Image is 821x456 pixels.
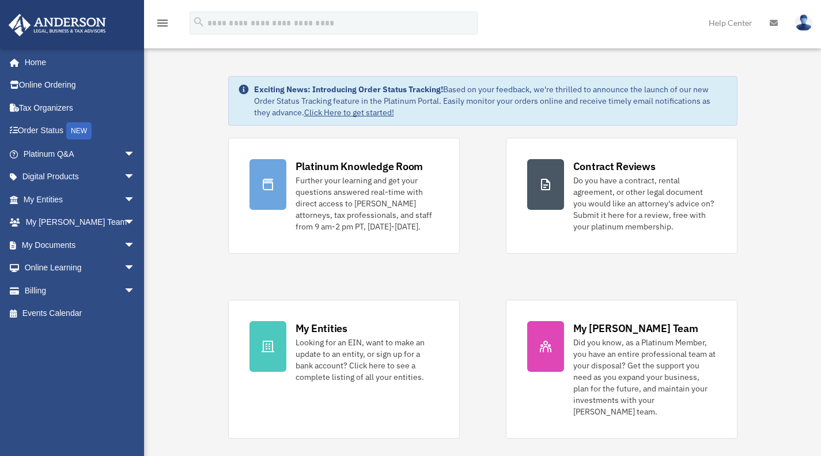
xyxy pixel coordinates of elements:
span: arrow_drop_down [124,279,147,303]
a: My Entities Looking for an EIN, want to make an update to an entity, or sign up for a bank accoun... [228,300,460,439]
a: Home [8,51,147,74]
a: menu [156,20,169,30]
img: User Pic [795,14,812,31]
div: My [PERSON_NAME] Team [573,321,698,336]
a: Digital Productsarrow_drop_down [8,165,153,189]
a: Online Ordering [8,74,153,97]
a: My Documentsarrow_drop_down [8,233,153,257]
i: menu [156,16,169,30]
a: Platinum Knowledge Room Further your learning and get your questions answered real-time with dire... [228,138,460,254]
a: My [PERSON_NAME] Team Did you know, as a Platinum Member, you have an entire professional team at... [506,300,737,439]
span: arrow_drop_down [124,257,147,280]
span: arrow_drop_down [124,165,147,189]
div: Platinum Knowledge Room [296,159,423,174]
a: Order StatusNEW [8,119,153,143]
div: Did you know, as a Platinum Member, you have an entire professional team at your disposal? Get th... [573,337,716,417]
div: Further your learning and get your questions answered real-time with direct access to [PERSON_NAM... [296,175,438,232]
div: Based on your feedback, we're thrilled to announce the launch of our new Order Status Tracking fe... [254,84,728,118]
span: arrow_drop_down [124,211,147,235]
div: Contract Reviews [573,159,656,174]
a: My Entitiesarrow_drop_down [8,188,153,211]
a: Events Calendar [8,302,153,325]
div: My Entities [296,321,347,336]
a: My [PERSON_NAME] Teamarrow_drop_down [8,211,153,234]
span: arrow_drop_down [124,233,147,257]
a: Billingarrow_drop_down [8,279,153,302]
div: Do you have a contract, rental agreement, or other legal document you would like an attorney's ad... [573,175,716,232]
strong: Exciting News: Introducing Order Status Tracking! [254,84,443,95]
a: Online Learningarrow_drop_down [8,257,153,280]
a: Platinum Q&Aarrow_drop_down [8,142,153,165]
a: Contract Reviews Do you have a contract, rental agreement, or other legal document you would like... [506,138,737,254]
img: Anderson Advisors Platinum Portal [5,14,109,36]
a: Tax Organizers [8,96,153,119]
span: arrow_drop_down [124,142,147,166]
i: search [192,16,205,28]
span: arrow_drop_down [124,188,147,212]
a: Click Here to get started! [304,107,394,118]
div: NEW [66,122,92,140]
div: Looking for an EIN, want to make an update to an entity, or sign up for a bank account? Click her... [296,337,438,383]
